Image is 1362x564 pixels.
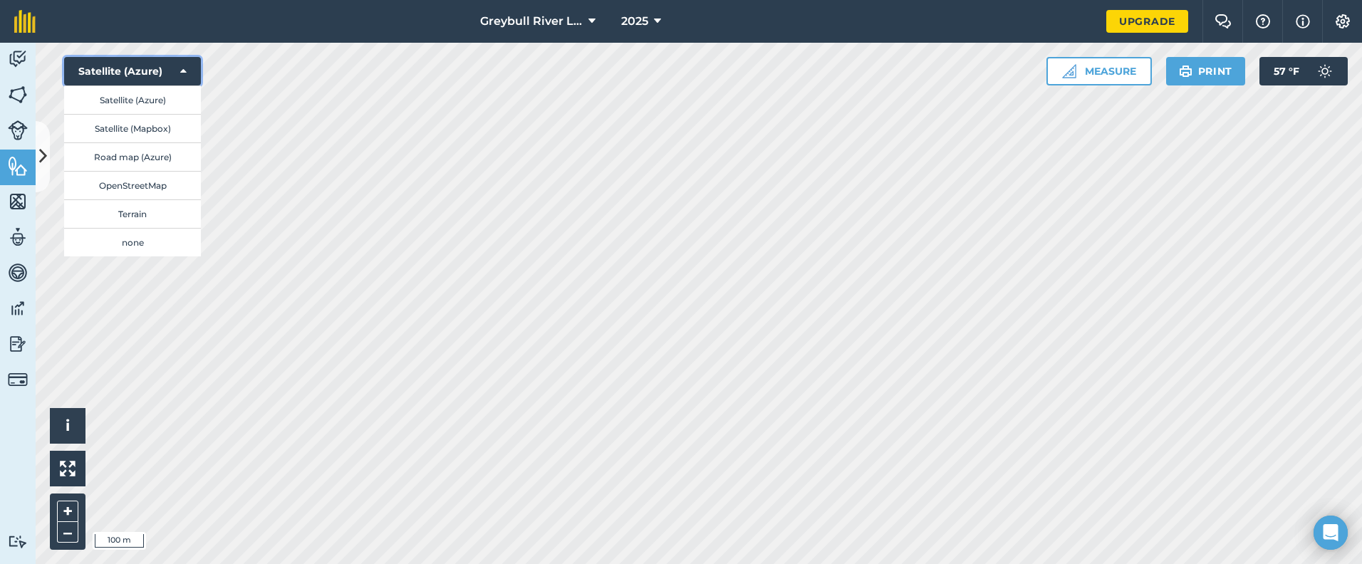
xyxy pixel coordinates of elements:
button: Print [1166,57,1246,85]
img: svg+xml;base64,PD94bWwgdmVyc2lvbj0iMS4wIiBlbmNvZGluZz0idXRmLTgiPz4KPCEtLSBHZW5lcmF0b3I6IEFkb2JlIE... [8,48,28,70]
img: Ruler icon [1062,64,1076,78]
img: Two speech bubbles overlapping with the left bubble in the forefront [1215,14,1232,28]
img: svg+xml;base64,PHN2ZyB4bWxucz0iaHR0cDovL3d3dy53My5vcmcvMjAwMC9zdmciIHdpZHRoPSI1NiIgaGVpZ2h0PSI2MC... [8,155,28,177]
img: svg+xml;base64,PD94bWwgdmVyc2lvbj0iMS4wIiBlbmNvZGluZz0idXRmLTgiPz4KPCEtLSBHZW5lcmF0b3I6IEFkb2JlIE... [8,370,28,390]
img: svg+xml;base64,PD94bWwgdmVyc2lvbj0iMS4wIiBlbmNvZGluZz0idXRmLTgiPz4KPCEtLSBHZW5lcmF0b3I6IEFkb2JlIE... [8,333,28,355]
a: Upgrade [1106,10,1188,33]
button: Road map (Azure) [64,142,201,171]
img: A question mark icon [1254,14,1272,28]
span: Greybull River Land And Cattle [480,13,583,30]
button: + [57,501,78,522]
span: i [66,417,70,434]
img: svg+xml;base64,PD94bWwgdmVyc2lvbj0iMS4wIiBlbmNvZGluZz0idXRmLTgiPz4KPCEtLSBHZW5lcmF0b3I6IEFkb2JlIE... [1311,57,1339,85]
img: svg+xml;base64,PD94bWwgdmVyc2lvbj0iMS4wIiBlbmNvZGluZz0idXRmLTgiPz4KPCEtLSBHZW5lcmF0b3I6IEFkb2JlIE... [8,226,28,248]
img: svg+xml;base64,PHN2ZyB4bWxucz0iaHR0cDovL3d3dy53My5vcmcvMjAwMC9zdmciIHdpZHRoPSI1NiIgaGVpZ2h0PSI2MC... [8,84,28,105]
button: Satellite (Azure) [64,85,201,114]
img: A cog icon [1334,14,1351,28]
img: svg+xml;base64,PHN2ZyB4bWxucz0iaHR0cDovL3d3dy53My5vcmcvMjAwMC9zdmciIHdpZHRoPSI1NiIgaGVpZ2h0PSI2MC... [8,191,28,212]
div: Open Intercom Messenger [1314,516,1348,550]
img: svg+xml;base64,PD94bWwgdmVyc2lvbj0iMS4wIiBlbmNvZGluZz0idXRmLTgiPz4KPCEtLSBHZW5lcmF0b3I6IEFkb2JlIE... [8,535,28,548]
span: 2025 [621,13,648,30]
button: OpenStreetMap [64,171,201,199]
button: Terrain [64,199,201,228]
img: svg+xml;base64,PHN2ZyB4bWxucz0iaHR0cDovL3d3dy53My5vcmcvMjAwMC9zdmciIHdpZHRoPSIxNyIgaGVpZ2h0PSIxNy... [1296,13,1310,30]
span: 57 ° F [1274,57,1299,85]
img: svg+xml;base64,PD94bWwgdmVyc2lvbj0iMS4wIiBlbmNvZGluZz0idXRmLTgiPz4KPCEtLSBHZW5lcmF0b3I6IEFkb2JlIE... [8,120,28,140]
button: i [50,408,85,444]
button: – [57,522,78,543]
button: Satellite (Azure) [64,57,201,85]
button: Satellite (Mapbox) [64,114,201,142]
img: svg+xml;base64,PD94bWwgdmVyc2lvbj0iMS4wIiBlbmNvZGluZz0idXRmLTgiPz4KPCEtLSBHZW5lcmF0b3I6IEFkb2JlIE... [8,298,28,319]
button: Measure [1046,57,1152,85]
img: fieldmargin Logo [14,10,36,33]
button: 57 °F [1259,57,1348,85]
img: svg+xml;base64,PD94bWwgdmVyc2lvbj0iMS4wIiBlbmNvZGluZz0idXRmLTgiPz4KPCEtLSBHZW5lcmF0b3I6IEFkb2JlIE... [8,262,28,283]
img: svg+xml;base64,PHN2ZyB4bWxucz0iaHR0cDovL3d3dy53My5vcmcvMjAwMC9zdmciIHdpZHRoPSIxOSIgaGVpZ2h0PSIyNC... [1179,63,1192,80]
button: none [64,228,201,256]
img: Four arrows, one pointing top left, one top right, one bottom right and the last bottom left [60,461,76,476]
